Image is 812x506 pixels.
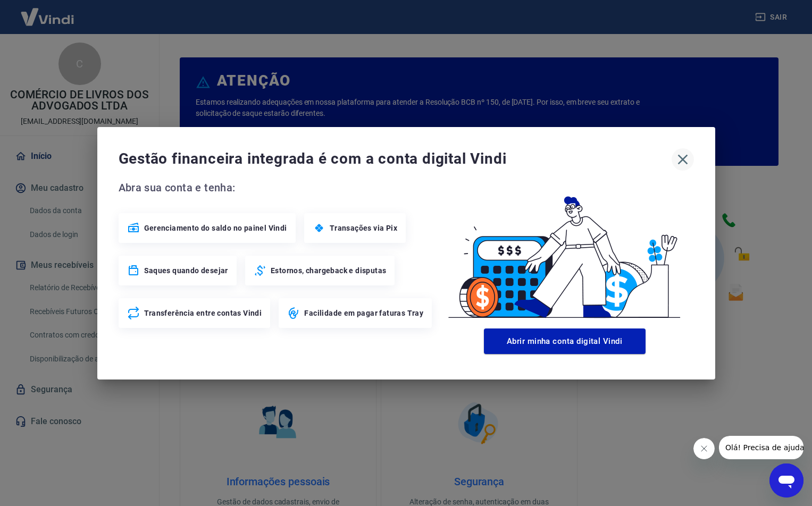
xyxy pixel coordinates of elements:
[304,308,423,318] span: Facilidade em pagar faturas Tray
[119,179,436,196] span: Abra sua conta e tenha:
[119,148,672,170] span: Gestão financeira integrada é com a conta digital Vindi
[769,463,803,497] iframe: Botão para abrir a janela de mensagens
[144,223,287,233] span: Gerenciamento do saldo no painel Vindi
[330,223,397,233] span: Transações via Pix
[144,265,228,276] span: Saques quando desejar
[484,328,646,354] button: Abrir minha conta digital Vindi
[144,308,262,318] span: Transferência entre contas Vindi
[6,7,89,16] span: Olá! Precisa de ajuda?
[436,179,694,324] img: Good Billing
[719,436,803,459] iframe: Mensagem da empresa
[271,265,386,276] span: Estornos, chargeback e disputas
[693,438,715,459] iframe: Fechar mensagem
